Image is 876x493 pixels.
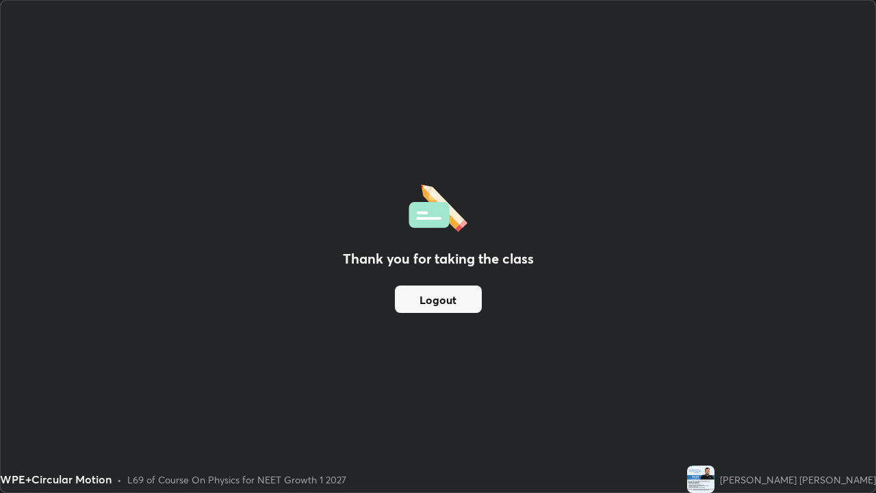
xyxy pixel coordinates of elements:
div: L69 of Course On Physics for NEET Growth 1 2027 [127,472,346,487]
div: • [117,472,122,487]
button: Logout [395,286,482,313]
h2: Thank you for taking the class [343,249,534,269]
div: [PERSON_NAME] [PERSON_NAME] [720,472,876,487]
img: 56fac2372bd54d6a89ffab81bd2c5eeb.jpg [687,466,714,493]
img: offlineFeedback.1438e8b3.svg [409,180,467,232]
